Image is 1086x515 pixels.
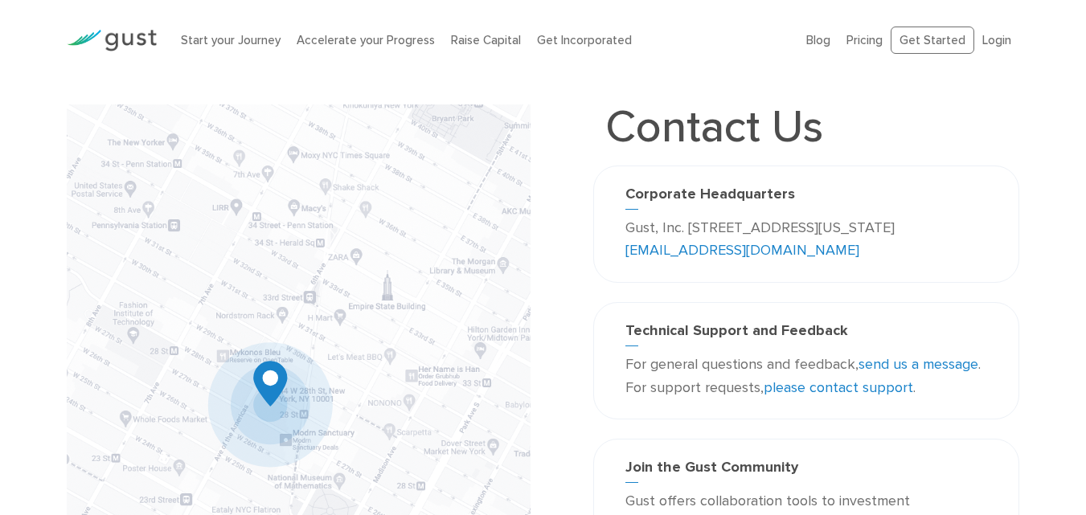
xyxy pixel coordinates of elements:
a: Raise Capital [451,33,521,47]
p: For general questions and feedback, . For support requests, . [625,354,987,400]
a: [EMAIL_ADDRESS][DOMAIN_NAME] [625,242,859,259]
a: send us a message [859,356,978,373]
img: Gust Logo [67,30,157,51]
a: Get Incorporated [537,33,632,47]
h3: Join the Gust Community [625,459,987,483]
a: please contact support [764,379,913,396]
a: Blog [806,33,830,47]
h3: Technical Support and Feedback [625,322,987,346]
h1: Contact Us [593,104,835,149]
p: Gust, Inc. [STREET_ADDRESS][US_STATE] [625,217,987,264]
a: Accelerate your Progress [297,33,435,47]
a: Start your Journey [181,33,281,47]
a: Pricing [846,33,883,47]
a: Login [982,33,1011,47]
h3: Corporate Headquarters [625,186,987,210]
a: Get Started [891,27,974,55]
